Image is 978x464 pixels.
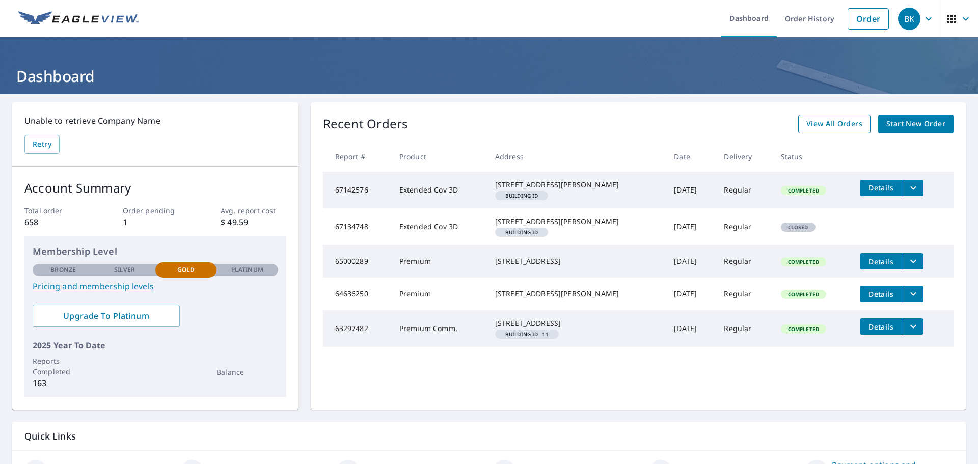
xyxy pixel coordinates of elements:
[323,310,391,347] td: 63297482
[666,142,716,172] th: Date
[12,66,966,87] h1: Dashboard
[798,115,871,133] a: View All Orders
[666,208,716,245] td: [DATE]
[866,322,896,332] span: Details
[495,216,658,227] div: [STREET_ADDRESS][PERSON_NAME]
[495,289,658,299] div: [STREET_ADDRESS][PERSON_NAME]
[866,257,896,266] span: Details
[323,278,391,310] td: 64636250
[323,172,391,208] td: 67142576
[33,377,94,389] p: 163
[33,244,278,258] p: Membership Level
[860,180,903,196] button: detailsBtn-67142576
[231,265,263,275] p: Platinum
[391,172,487,208] td: Extended Cov 3D
[50,265,76,275] p: Bronze
[782,258,825,265] span: Completed
[221,216,286,228] p: $ 49.59
[24,205,90,216] p: Total order
[782,224,814,231] span: Closed
[323,208,391,245] td: 67134748
[505,332,538,337] em: Building ID
[666,172,716,208] td: [DATE]
[33,356,94,377] p: Reports Completed
[860,318,903,335] button: detailsBtn-63297482
[860,253,903,269] button: detailsBtn-65000289
[505,193,538,198] em: Building ID
[323,115,409,133] p: Recent Orders
[866,183,896,193] span: Details
[323,245,391,278] td: 65000289
[24,179,286,197] p: Account Summary
[221,205,286,216] p: Avg. report cost
[860,286,903,302] button: detailsBtn-64636250
[782,325,825,333] span: Completed
[903,318,923,335] button: filesDropdownBtn-63297482
[391,278,487,310] td: Premium
[391,208,487,245] td: Extended Cov 3D
[716,208,772,245] td: Regular
[391,310,487,347] td: Premium Comm.
[495,318,658,329] div: [STREET_ADDRESS]
[323,142,391,172] th: Report #
[878,115,954,133] a: Start New Order
[391,245,487,278] td: Premium
[499,332,555,337] span: 11
[495,180,658,190] div: [STREET_ADDRESS][PERSON_NAME]
[487,142,666,172] th: Address
[33,339,278,351] p: 2025 Year To Date
[716,142,772,172] th: Delivery
[782,291,825,298] span: Completed
[848,8,889,30] a: Order
[716,310,772,347] td: Regular
[716,278,772,310] td: Regular
[782,187,825,194] span: Completed
[33,305,180,327] a: Upgrade To Platinum
[18,11,139,26] img: EV Logo
[666,278,716,310] td: [DATE]
[24,115,286,127] p: Unable to retrieve Company Name
[177,265,195,275] p: Gold
[666,310,716,347] td: [DATE]
[41,310,172,321] span: Upgrade To Platinum
[216,367,278,377] p: Balance
[114,265,135,275] p: Silver
[903,286,923,302] button: filesDropdownBtn-64636250
[33,280,278,292] a: Pricing and membership levels
[33,138,51,151] span: Retry
[24,216,90,228] p: 658
[24,135,60,154] button: Retry
[123,205,188,216] p: Order pending
[24,430,954,443] p: Quick Links
[716,245,772,278] td: Regular
[773,142,852,172] th: Status
[495,256,658,266] div: [STREET_ADDRESS]
[886,118,945,130] span: Start New Order
[866,289,896,299] span: Details
[391,142,487,172] th: Product
[903,253,923,269] button: filesDropdownBtn-65000289
[666,245,716,278] td: [DATE]
[505,230,538,235] em: Building ID
[903,180,923,196] button: filesDropdownBtn-67142576
[898,8,920,30] div: BK
[716,172,772,208] td: Regular
[123,216,188,228] p: 1
[806,118,862,130] span: View All Orders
